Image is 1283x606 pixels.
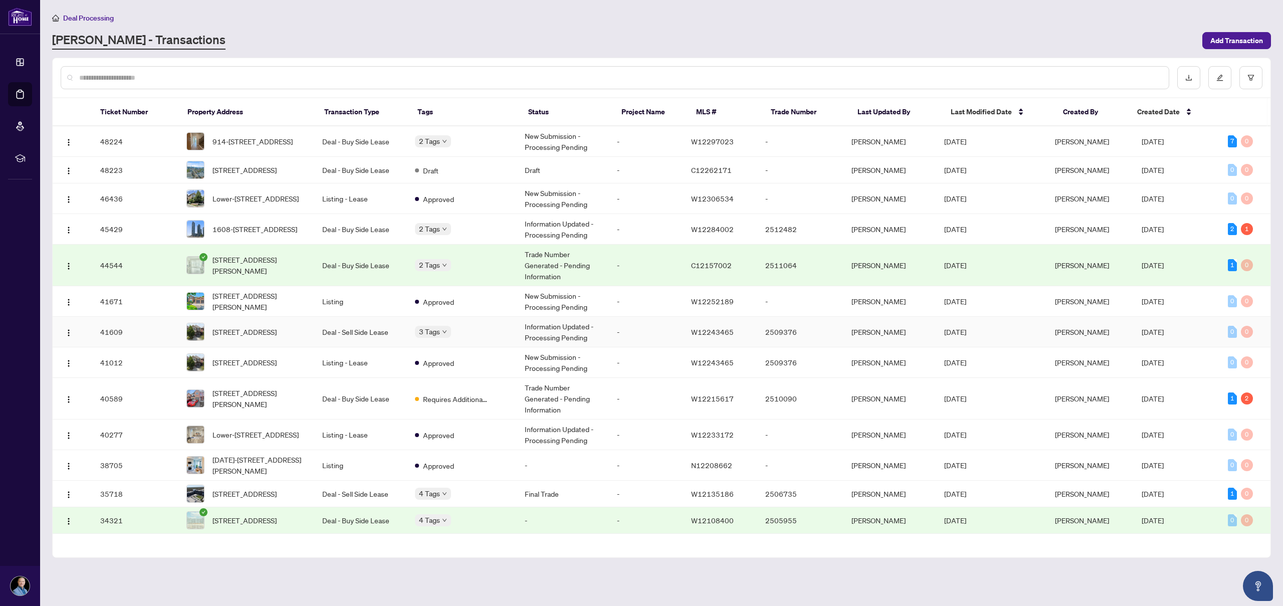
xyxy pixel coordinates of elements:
[442,329,447,334] span: down
[517,214,609,245] td: Information Updated - Processing Pending
[517,317,609,347] td: Information Updated - Processing Pending
[212,290,306,312] span: [STREET_ADDRESS][PERSON_NAME]
[1228,392,1237,405] div: 1
[212,136,293,147] span: 914-[STREET_ADDRESS]
[1142,489,1164,498] span: [DATE]
[944,430,966,439] span: [DATE]
[61,324,77,340] button: Logo
[849,98,943,126] th: Last Updated By
[419,488,440,499] span: 4 Tags
[187,221,204,238] img: thumbnail-img
[691,394,734,403] span: W12215617
[1055,98,1130,126] th: Created By
[92,347,178,378] td: 41012
[1055,137,1109,146] span: [PERSON_NAME]
[688,98,763,126] th: MLS #
[442,263,447,268] span: down
[691,297,734,306] span: W12252189
[757,347,843,378] td: 2509376
[442,491,447,496] span: down
[92,481,178,507] td: 35718
[1142,194,1164,203] span: [DATE]
[65,462,73,470] img: Logo
[65,195,73,204] img: Logo
[92,450,178,481] td: 38705
[61,221,77,237] button: Logo
[52,32,226,50] a: [PERSON_NAME] - Transactions
[187,323,204,340] img: thumbnail-img
[8,8,32,26] img: logo
[520,98,613,126] th: Status
[314,317,407,347] td: Deal - Sell Side Lease
[65,167,73,175] img: Logo
[1142,297,1164,306] span: [DATE]
[61,486,77,502] button: Logo
[1228,192,1237,205] div: 0
[691,461,732,470] span: N12208662
[1177,66,1200,89] button: download
[609,481,683,507] td: -
[944,461,966,470] span: [DATE]
[1241,192,1253,205] div: 0
[314,126,407,157] td: Deal - Buy Side Lease
[1142,225,1164,234] span: [DATE]
[517,481,609,507] td: Final Trade
[187,426,204,443] img: thumbnail-img
[65,432,73,440] img: Logo
[1129,98,1216,126] th: Created Date
[1228,135,1237,147] div: 7
[199,253,207,261] span: check-circle
[517,245,609,286] td: Trade Number Generated - Pending Information
[212,164,277,175] span: [STREET_ADDRESS]
[517,378,609,420] td: Trade Number Generated - Pending Information
[419,326,440,337] span: 3 Tags
[1228,514,1237,526] div: 0
[65,298,73,306] img: Logo
[314,481,407,507] td: Deal - Sell Side Lease
[1142,261,1164,270] span: [DATE]
[65,262,73,270] img: Logo
[61,133,77,149] button: Logo
[212,357,277,368] span: [STREET_ADDRESS]
[609,347,683,378] td: -
[92,126,178,157] td: 48224
[517,420,609,450] td: Information Updated - Processing Pending
[944,516,966,525] span: [DATE]
[65,359,73,367] img: Logo
[1055,516,1109,525] span: [PERSON_NAME]
[1228,356,1237,368] div: 0
[199,508,207,516] span: check-circle
[314,378,407,420] td: Deal - Buy Side Lease
[1241,259,1253,271] div: 0
[187,390,204,407] img: thumbnail-img
[843,450,936,481] td: [PERSON_NAME]
[1241,356,1253,368] div: 0
[61,390,77,407] button: Logo
[517,286,609,317] td: New Submission - Processing Pending
[1055,394,1109,403] span: [PERSON_NAME]
[314,347,407,378] td: Listing - Lease
[1241,392,1253,405] div: 2
[65,329,73,337] img: Logo
[1241,164,1253,176] div: 0
[1239,66,1262,89] button: filter
[609,126,683,157] td: -
[1055,430,1109,439] span: [PERSON_NAME]
[1228,295,1237,307] div: 0
[212,224,297,235] span: 1608-[STREET_ADDRESS]
[61,293,77,309] button: Logo
[187,293,204,310] img: thumbnail-img
[1202,32,1271,49] button: Add Transaction
[691,225,734,234] span: W12284002
[63,14,114,23] span: Deal Processing
[1228,429,1237,441] div: 0
[65,138,73,146] img: Logo
[944,194,966,203] span: [DATE]
[61,354,77,370] button: Logo
[92,183,178,214] td: 46436
[691,261,732,270] span: C12157002
[314,450,407,481] td: Listing
[423,430,454,441] span: Approved
[843,245,936,286] td: [PERSON_NAME]
[92,378,178,420] td: 40589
